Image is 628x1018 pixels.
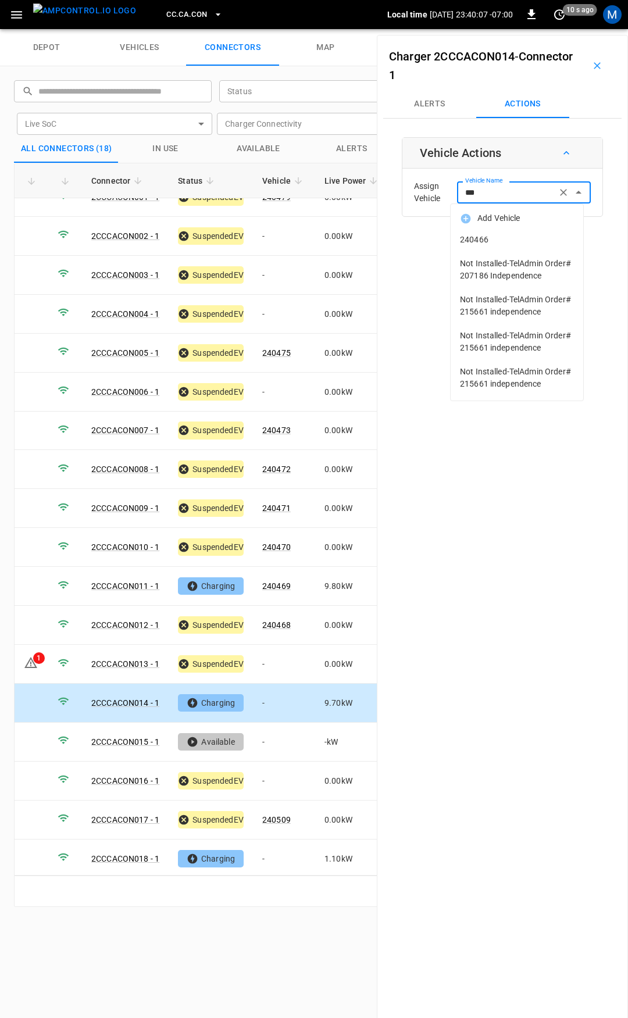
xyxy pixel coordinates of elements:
[603,5,622,24] div: profile-icon
[93,29,186,66] a: vehicles
[262,620,291,630] a: 240468
[262,503,291,513] a: 240471
[315,489,391,528] td: 0.00 kW
[91,231,159,241] a: 2CCCACON002 - 1
[91,270,159,280] a: 2CCCACON003 - 1
[315,528,391,567] td: 0.00 kW
[253,840,315,878] td: -
[186,29,279,66] a: connectors
[460,330,574,354] span: Not Installed-TelAdmin Order# 215661 independence
[389,49,515,63] a: Charger 2CCCACON014
[315,762,391,801] td: 0.00 kW
[383,90,476,118] button: Alerts
[91,854,159,863] a: 2CCCACON018 - 1
[315,606,391,645] td: 0.00 kW
[33,3,136,18] img: ampcontrol.io logo
[178,616,244,634] div: SuspendedEV
[305,135,398,163] button: Alerts
[91,698,159,708] a: 2CCCACON014 - 1
[253,295,315,334] td: -
[389,47,579,84] h6: -
[178,422,244,439] div: SuspendedEV
[262,465,291,474] a: 240472
[262,426,291,435] a: 240473
[178,694,244,712] div: Charging
[91,542,159,552] a: 2CCCACON010 - 1
[91,426,159,435] a: 2CCCACON007 - 1
[383,90,622,118] div: Connectors submenus tabs
[91,174,145,188] span: Connector
[430,9,513,20] p: [DATE] 23:40:07 -07:00
[315,334,391,373] td: 0.00 kW
[178,811,244,828] div: SuspendedEV
[33,652,45,664] div: 1
[387,9,427,20] p: Local time
[178,227,244,245] div: SuspendedEV
[315,217,391,256] td: 0.00 kW
[91,815,159,824] a: 2CCCACON017 - 1
[279,29,372,66] a: map
[315,840,391,878] td: 1.10 kW
[253,723,315,762] td: -
[563,4,597,16] span: 10 s ago
[262,542,291,552] a: 240470
[414,180,457,205] p: Assign Vehicle
[178,383,244,401] div: SuspendedEV
[178,305,244,323] div: SuspendedEV
[460,366,574,390] span: Not Installed-TelAdmin Order# 215661 independence
[91,348,159,358] a: 2CCCACON005 - 1
[178,577,244,595] div: Charging
[166,8,207,22] span: CC.CA.CON
[178,344,244,362] div: SuspendedEV
[262,815,291,824] a: 240509
[460,294,574,318] span: Not Installed-TelAdmin Order# 215661 independence
[315,412,391,451] td: 0.00 kW
[550,5,569,24] button: set refresh interval
[212,135,305,163] button: Available
[253,645,315,684] td: -
[91,192,159,202] a: 2CCCACON001 - 1
[262,174,306,188] span: Vehicle
[477,212,520,224] p: Add Vehicle
[315,723,391,762] td: - kW
[178,174,217,188] span: Status
[315,801,391,840] td: 0.00 kW
[555,184,572,201] button: Clear
[253,684,315,723] td: -
[178,538,244,556] div: SuspendedEV
[315,295,391,334] td: 0.00 kW
[420,144,501,162] h6: Vehicle Actions
[91,309,159,319] a: 2CCCACON004 - 1
[178,733,244,751] div: Available
[253,373,315,412] td: -
[324,174,381,188] span: Live Power
[253,762,315,801] td: -
[91,387,159,397] a: 2CCCACON006 - 1
[178,850,244,867] div: Charging
[178,772,244,790] div: SuspendedEV
[465,176,502,185] label: Vehicle Name
[315,684,391,723] td: 9.70 kW
[178,499,244,517] div: SuspendedEV
[91,620,159,630] a: 2CCCACON012 - 1
[91,503,159,513] a: 2CCCACON009 - 1
[119,135,212,163] button: in use
[315,450,391,489] td: 0.00 kW
[91,581,159,591] a: 2CCCACON011 - 1
[178,460,244,478] div: SuspendedEV
[91,737,159,746] a: 2CCCACON015 - 1
[91,465,159,474] a: 2CCCACON008 - 1
[570,184,587,201] button: Close
[476,90,569,118] button: Actions
[262,348,291,358] a: 240475
[315,645,391,684] td: 0.00 kW
[178,655,244,673] div: SuspendedEV
[315,567,391,606] td: 9.80 kW
[460,234,574,246] span: 240466
[162,3,227,26] button: CC.CA.CON
[315,373,391,412] td: 0.00 kW
[178,266,244,284] div: SuspendedEV
[91,659,159,669] a: 2CCCACON013 - 1
[253,256,315,295] td: -
[460,258,574,282] span: Not Installed-TelAdmin Order# 207186 Independence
